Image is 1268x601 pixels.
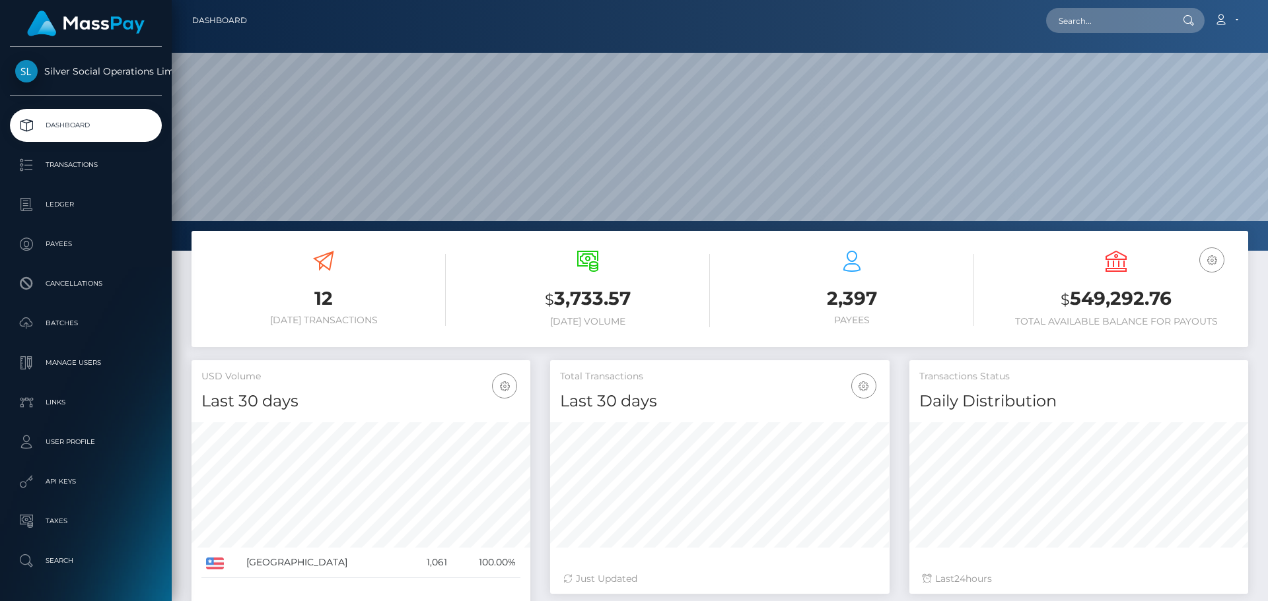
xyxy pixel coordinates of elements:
[10,228,162,261] a: Payees
[10,267,162,300] a: Cancellations
[10,386,162,419] a: Links
[730,315,974,326] h6: Payees
[10,188,162,221] a: Ledger
[15,472,157,491] p: API Keys
[730,286,974,311] h3: 2,397
[923,572,1235,586] div: Last hours
[560,370,879,383] h5: Total Transactions
[201,370,520,383] h5: USD Volume
[545,290,554,309] small: $
[10,65,162,77] span: Silver Social Operations Limited
[15,60,38,82] img: Silver Social Operations Limited
[1061,290,1070,309] small: $
[10,505,162,538] a: Taxes
[201,315,446,326] h6: [DATE] Transactions
[15,551,157,571] p: Search
[10,109,162,142] a: Dashboard
[201,390,520,413] h4: Last 30 days
[15,313,157,333] p: Batches
[10,307,162,340] a: Batches
[192,7,247,34] a: Dashboard
[994,316,1238,327] h6: Total Available Balance for Payouts
[10,426,162,459] a: User Profile
[201,286,446,311] h3: 12
[15,195,157,214] p: Ledger
[954,573,966,585] span: 24
[15,432,157,452] p: User Profile
[10,465,162,498] a: API Keys
[15,511,157,531] p: Taxes
[466,316,710,327] h6: [DATE] Volume
[10,346,162,379] a: Manage Users
[466,286,710,313] h3: 3,733.57
[15,393,157,412] p: Links
[563,572,876,586] div: Just Updated
[10,148,162,181] a: Transactions
[919,390,1238,413] h4: Daily Distribution
[919,370,1238,383] h5: Transactions Status
[994,286,1238,313] h3: 549,292.76
[560,390,879,413] h4: Last 30 days
[10,544,162,577] a: Search
[1046,8,1170,33] input: Search...
[15,353,157,373] p: Manage Users
[15,115,157,135] p: Dashboard
[407,548,451,578] td: 1,061
[15,234,157,254] p: Payees
[242,548,407,578] td: [GEOGRAPHIC_DATA]
[15,155,157,175] p: Transactions
[15,274,157,294] p: Cancellations
[452,548,521,578] td: 100.00%
[206,557,224,569] img: US.png
[27,11,145,36] img: MassPay Logo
